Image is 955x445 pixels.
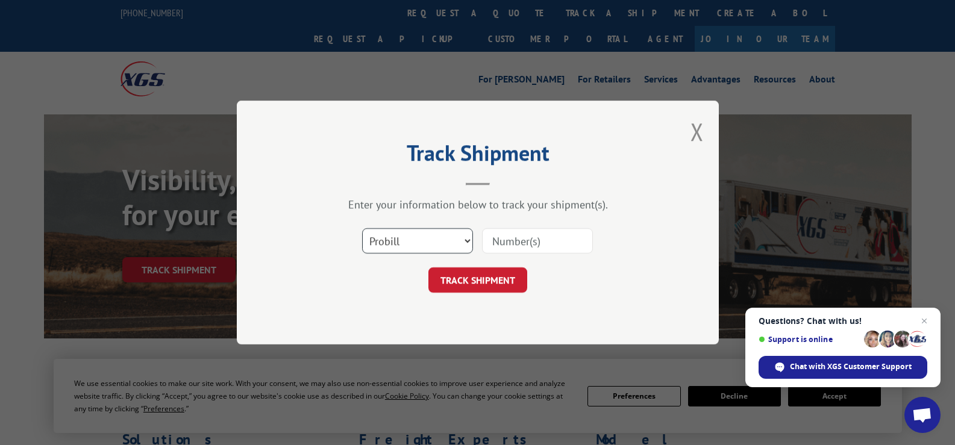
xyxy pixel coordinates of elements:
[297,145,659,167] h2: Track Shipment
[917,314,932,328] span: Close chat
[690,116,704,148] button: Close modal
[297,198,659,211] div: Enter your information below to track your shipment(s).
[759,335,860,344] span: Support is online
[482,228,593,254] input: Number(s)
[790,361,912,372] span: Chat with XGS Customer Support
[759,316,927,326] span: Questions? Chat with us!
[904,397,941,433] div: Open chat
[428,267,527,293] button: TRACK SHIPMENT
[759,356,927,379] div: Chat with XGS Customer Support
